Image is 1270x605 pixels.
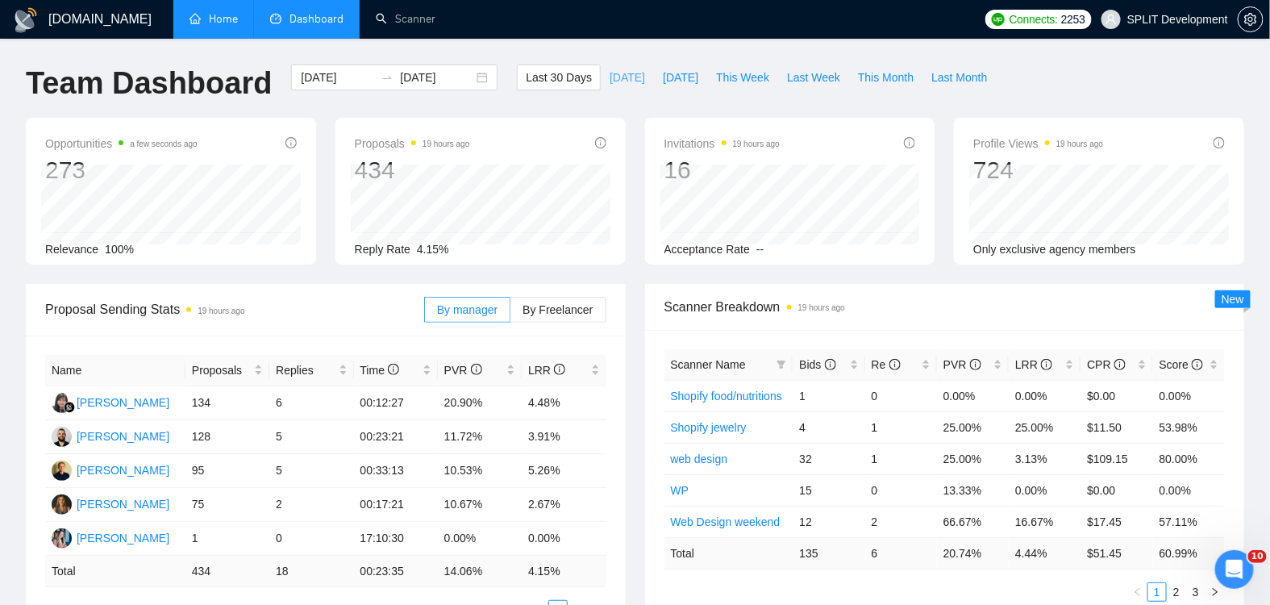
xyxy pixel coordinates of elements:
input: Start date [301,69,374,86]
td: 0.00% [438,522,522,556]
td: 2.67% [522,488,606,522]
button: This Month [849,65,922,90]
td: 0 [269,522,353,556]
td: 1 [185,522,269,556]
a: searchScanner [376,12,435,26]
span: 4.15% [417,243,449,256]
a: AT[PERSON_NAME] [52,531,169,544]
div: 16 [664,155,780,186]
img: gigradar-bm.png [64,402,75,413]
li: Next Page [1205,582,1225,602]
span: 100% [105,243,134,256]
td: 0.00% [1009,380,1081,411]
td: 95 [185,454,269,488]
div: 434 [355,155,470,186]
td: 2 [865,506,937,537]
td: 25.00% [937,411,1009,443]
a: BC[PERSON_NAME] [52,429,169,442]
th: Name [45,355,185,386]
td: 12 [793,506,864,537]
td: 4 [793,411,864,443]
span: right [1210,587,1220,597]
td: 00:12:27 [354,386,438,420]
td: 11.72% [438,420,522,454]
a: setting [1238,13,1264,26]
time: 19 hours ago [733,140,780,148]
li: Previous Page [1128,582,1147,602]
span: setting [1239,13,1263,26]
td: 4.15 % [522,556,606,587]
td: 1 [865,411,937,443]
input: End date [400,69,473,86]
td: $17.45 [1081,506,1152,537]
span: info-circle [1214,137,1225,148]
span: Invitations [664,134,780,153]
div: [PERSON_NAME] [77,495,169,513]
td: 1 [793,380,864,411]
td: 17:10:30 [354,522,438,556]
td: 15 [793,474,864,506]
span: info-circle [471,364,482,375]
div: [PERSON_NAME] [77,428,169,445]
button: right [1205,582,1225,602]
time: 19 hours ago [198,307,244,315]
td: 5 [269,420,353,454]
span: Scanner Name [671,358,746,371]
td: 6 [865,537,937,569]
span: Time [360,364,399,377]
td: 3.13% [1009,443,1081,474]
td: 0.00% [1153,474,1225,506]
button: setting [1238,6,1264,32]
li: 1 [1147,582,1167,602]
span: Only exclusive agency members [973,243,1136,256]
time: 19 hours ago [798,303,845,312]
td: 3.91% [522,420,606,454]
td: 80.00% [1153,443,1225,474]
a: 2 [1168,583,1185,601]
span: This Month [858,69,914,86]
img: AT [52,528,72,549]
td: 16.67% [1009,506,1081,537]
time: 19 hours ago [1056,140,1103,148]
span: Opportunities [45,134,198,153]
span: [DATE] [663,69,698,86]
td: 0.00% [1009,474,1081,506]
a: Web Design weekend [671,515,781,528]
span: 10 [1248,550,1267,563]
a: Shopify food/nutritions [671,390,783,403]
span: CPR [1087,358,1125,371]
h1: Team Dashboard [26,65,272,102]
div: 273 [45,155,198,186]
td: 128 [185,420,269,454]
td: 0.00% [522,522,606,556]
span: Scanner Breakdown [664,297,1226,317]
li: 2 [1167,582,1186,602]
div: [PERSON_NAME] [77,529,169,547]
button: [DATE] [654,65,707,90]
a: Shopify jewelry [671,421,747,434]
span: -- [756,243,764,256]
a: 3 [1187,583,1205,601]
button: Last Week [778,65,849,90]
td: 13.33% [937,474,1009,506]
td: 4.44 % [1009,537,1081,569]
td: 135 [793,537,864,569]
img: NK [52,494,72,515]
span: user [1106,14,1117,25]
span: Reply Rate [355,243,410,256]
span: info-circle [1192,359,1203,370]
td: $0.00 [1081,474,1152,506]
td: 18 [269,556,353,587]
span: info-circle [1041,359,1052,370]
td: 5.26% [522,454,606,488]
li: 3 [1186,582,1205,602]
span: Last Week [787,69,840,86]
time: a few seconds ago [130,140,197,148]
td: 0 [865,474,937,506]
img: BC [52,427,72,447]
td: $ 51.45 [1081,537,1152,569]
td: 25.00% [1009,411,1081,443]
td: 5 [269,454,353,488]
td: 32 [793,443,864,474]
span: [DATE] [610,69,645,86]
